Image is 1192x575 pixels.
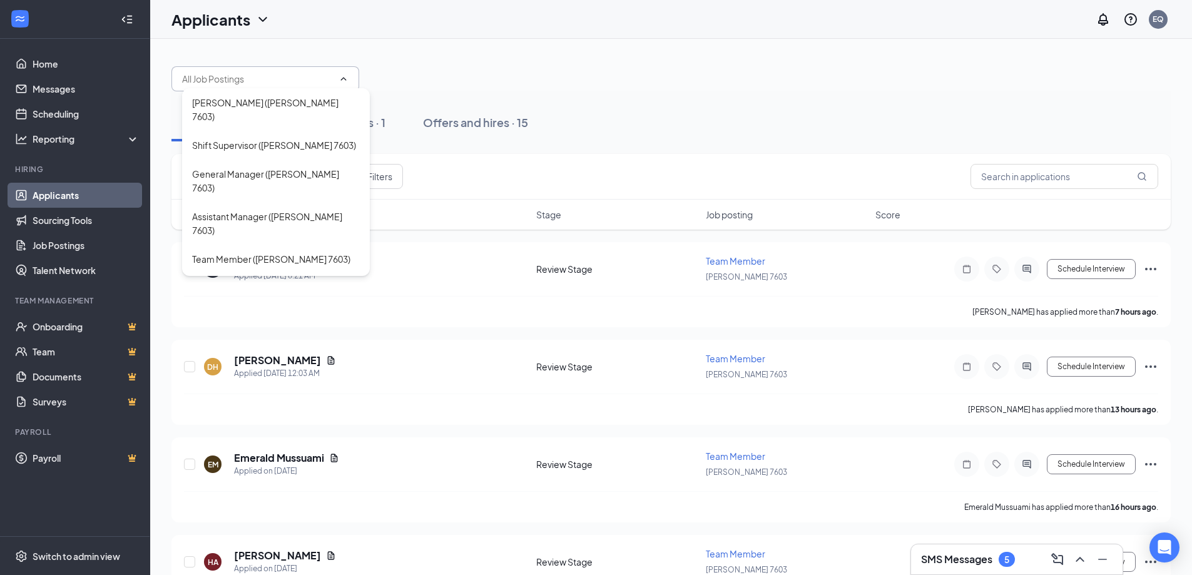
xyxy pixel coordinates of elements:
div: Shift Supervisor ([PERSON_NAME] 7603) [192,138,356,152]
svg: Tag [989,459,1004,469]
svg: MagnifyingGlass [1137,171,1147,181]
p: [PERSON_NAME] has applied more than . [968,404,1158,415]
span: [PERSON_NAME] 7603 [706,467,787,477]
button: Schedule Interview [1047,454,1136,474]
div: Review Stage [536,263,698,275]
button: Schedule Interview [1047,259,1136,279]
h5: Emerald Mussuami [234,451,324,465]
svg: Collapse [121,13,133,26]
span: Team Member [706,353,765,364]
svg: ChevronUp [339,74,349,84]
div: Applied on [DATE] [234,562,336,575]
span: [PERSON_NAME] 7603 [706,370,787,379]
div: HA [208,557,218,567]
a: Job Postings [33,233,140,258]
span: [PERSON_NAME] 7603 [706,565,787,574]
a: Talent Network [33,258,140,283]
svg: Note [959,264,974,274]
a: DocumentsCrown [33,364,140,389]
svg: ComposeMessage [1050,552,1065,567]
button: Schedule Interview [1047,357,1136,377]
svg: Settings [15,550,28,562]
h5: [PERSON_NAME] [234,354,321,367]
span: Job posting [706,208,753,221]
div: Review Stage [536,458,698,471]
svg: Ellipses [1143,554,1158,569]
svg: Notifications [1096,12,1111,27]
svg: Ellipses [1143,262,1158,277]
span: Team Member [706,255,765,267]
div: Assistant Manager ([PERSON_NAME] 7603) [192,210,360,237]
input: Search in applications [970,164,1158,189]
div: DH [207,362,218,372]
a: Sourcing Tools [33,208,140,233]
div: General Manager ([PERSON_NAME] 7603) [192,167,360,195]
svg: Note [959,362,974,372]
div: Open Intercom Messenger [1149,532,1179,562]
svg: Document [326,551,336,561]
svg: WorkstreamLogo [14,13,26,25]
button: ComposeMessage [1047,549,1067,569]
div: [PERSON_NAME] ([PERSON_NAME] 7603) [192,96,360,123]
button: ChevronUp [1070,549,1090,569]
svg: ChevronUp [1072,552,1088,567]
div: Hiring [15,164,137,175]
svg: ActiveChat [1019,264,1034,274]
div: Payroll [15,427,137,437]
svg: ActiveChat [1019,459,1034,469]
div: EM [208,459,218,470]
b: 7 hours ago [1115,307,1156,317]
button: Filter Filters [339,164,403,189]
svg: Document [326,355,336,365]
svg: Ellipses [1143,359,1158,374]
div: Applied [DATE] 12:03 AM [234,367,336,380]
b: 13 hours ago [1111,405,1156,414]
a: OnboardingCrown [33,314,140,339]
input: All Job Postings [182,72,334,86]
span: Score [875,208,900,221]
div: Applied on [DATE] [234,465,339,477]
div: Team Management [15,295,137,306]
svg: Tag [989,362,1004,372]
div: 5 [1004,554,1009,565]
a: SurveysCrown [33,389,140,414]
div: EQ [1153,14,1164,24]
a: Messages [33,76,140,101]
div: Review Stage [536,556,698,568]
a: Scheduling [33,101,140,126]
p: Emerald Mussuami has applied more than . [964,502,1158,512]
span: Team Member [706,548,765,559]
svg: Document [329,453,339,463]
h3: SMS Messages [921,552,992,566]
b: 16 hours ago [1111,502,1156,512]
a: PayrollCrown [33,445,140,471]
svg: Analysis [15,133,28,145]
svg: ChevronDown [255,12,270,27]
svg: QuestionInfo [1123,12,1138,27]
svg: ActiveChat [1019,362,1034,372]
div: Review Stage [536,360,698,373]
div: Team Member ([PERSON_NAME] 7603) [192,252,350,266]
svg: Note [959,459,974,469]
a: TeamCrown [33,339,140,364]
span: [PERSON_NAME] 7603 [706,272,787,282]
div: Reporting [33,133,140,145]
a: Home [33,51,140,76]
span: Team Member [706,450,765,462]
button: Minimize [1093,549,1113,569]
a: Applicants [33,183,140,208]
svg: Tag [989,264,1004,274]
div: Switch to admin view [33,550,120,562]
h5: [PERSON_NAME] [234,549,321,562]
h1: Applicants [171,9,250,30]
span: Stage [536,208,561,221]
div: Offers and hires · 15 [423,114,528,130]
p: [PERSON_NAME] has applied more than . [972,307,1158,317]
svg: Minimize [1095,552,1110,567]
svg: Ellipses [1143,457,1158,472]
